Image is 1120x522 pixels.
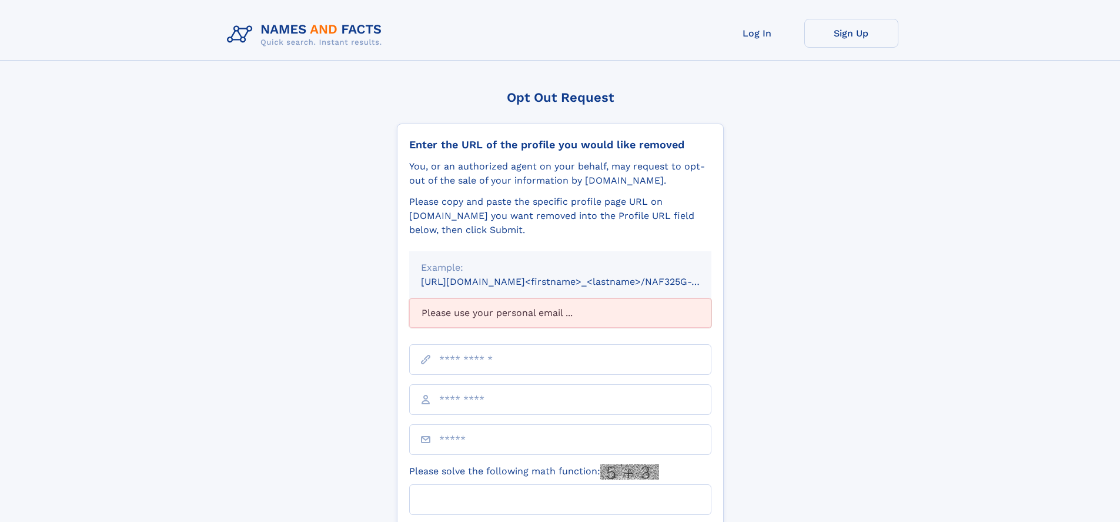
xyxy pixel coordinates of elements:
div: Please use your personal email ... [409,298,711,328]
div: Please copy and paste the specific profile page URL on [DOMAIN_NAME] you want removed into the Pr... [409,195,711,237]
div: Enter the URL of the profile you would like removed [409,138,711,151]
div: Example: [421,261,700,275]
a: Log In [710,19,804,48]
label: Please solve the following math function: [409,464,659,480]
div: You, or an authorized agent on your behalf, may request to opt-out of the sale of your informatio... [409,159,711,188]
a: Sign Up [804,19,898,48]
small: [URL][DOMAIN_NAME]<firstname>_<lastname>/NAF325G-xxxxxxxx [421,276,734,287]
img: Logo Names and Facts [222,19,392,51]
div: Opt Out Request [397,90,724,105]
